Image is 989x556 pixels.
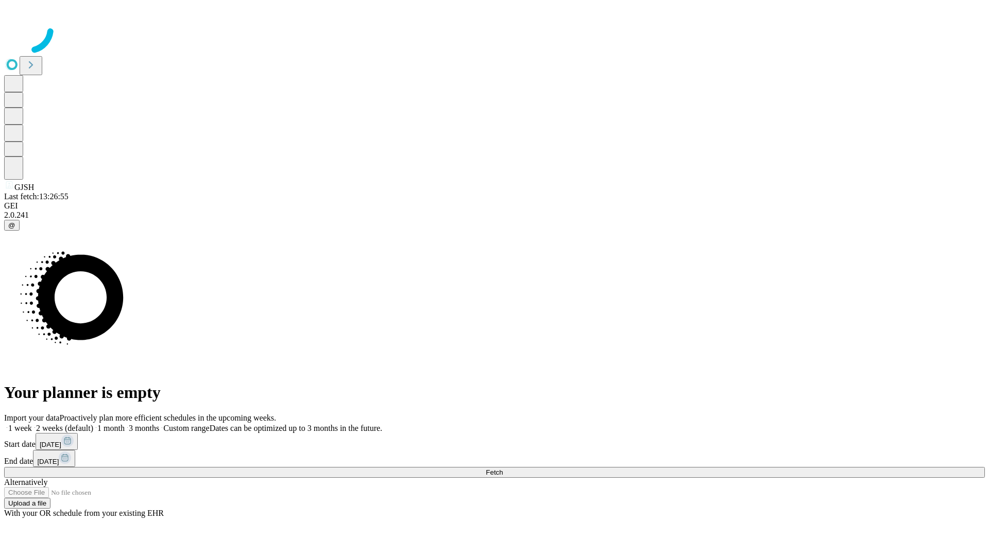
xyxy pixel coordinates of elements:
[4,192,69,201] span: Last fetch: 13:26:55
[486,468,503,476] span: Fetch
[8,221,15,229] span: @
[36,424,93,432] span: 2 weeks (default)
[4,220,20,231] button: @
[4,467,985,478] button: Fetch
[97,424,125,432] span: 1 month
[37,458,59,465] span: [DATE]
[210,424,382,432] span: Dates can be optimized up to 3 months in the future.
[36,433,78,450] button: [DATE]
[33,450,75,467] button: [DATE]
[4,211,985,220] div: 2.0.241
[14,183,34,192] span: GJSH
[40,441,61,448] span: [DATE]
[8,424,32,432] span: 1 week
[4,509,164,517] span: With your OR schedule from your existing EHR
[4,498,50,509] button: Upload a file
[4,413,60,422] span: Import your data
[163,424,209,432] span: Custom range
[4,478,47,486] span: Alternatively
[129,424,159,432] span: 3 months
[4,383,985,402] h1: Your planner is empty
[4,433,985,450] div: Start date
[4,450,985,467] div: End date
[4,201,985,211] div: GEI
[60,413,276,422] span: Proactively plan more efficient schedules in the upcoming weeks.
